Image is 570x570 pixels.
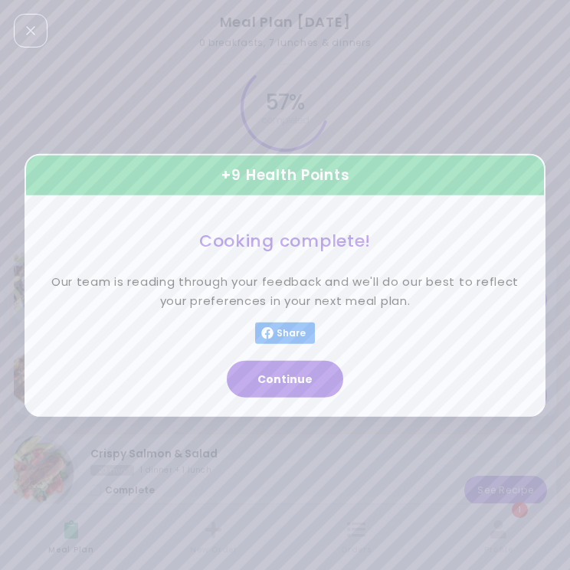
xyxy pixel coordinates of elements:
p: Our team is reading through your feedback and we'll do our best to reflect your preferences in yo... [44,271,526,310]
h3: Cooking complete! [44,219,526,260]
button: Continue [227,360,343,397]
button: Share [255,322,315,343]
div: Close [14,14,47,47]
span: Share [274,327,309,338]
div: + 9 Health Points [25,154,545,197]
